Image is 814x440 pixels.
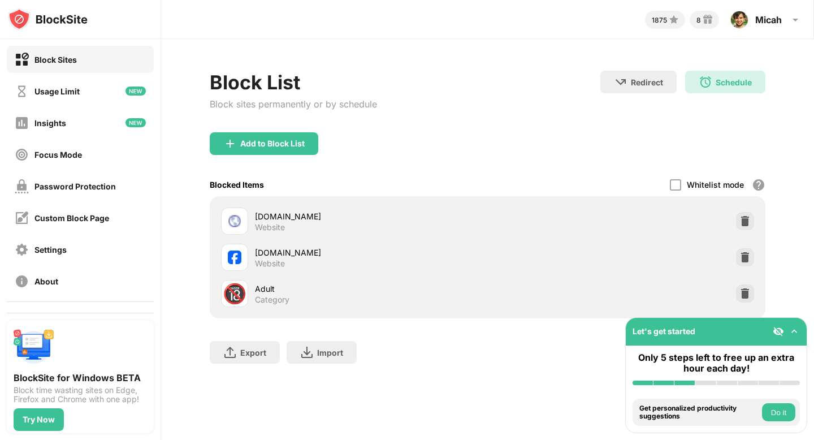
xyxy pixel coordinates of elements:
[639,404,759,421] div: Get personalized productivity suggestions
[15,84,29,98] img: time-usage-off.svg
[240,348,266,357] div: Export
[223,282,246,305] div: 🔞
[255,222,285,232] div: Website
[255,210,487,222] div: [DOMAIN_NAME]
[789,326,800,337] img: omni-setup-toggle.svg
[34,245,67,254] div: Settings
[667,13,681,27] img: points-small.svg
[755,14,782,25] div: Micah
[14,372,147,383] div: BlockSite for Windows BETA
[255,295,289,305] div: Category
[15,179,29,193] img: password-protection-off.svg
[687,180,744,189] div: Whitelist mode
[255,258,285,269] div: Website
[317,348,343,357] div: Import
[633,326,695,336] div: Let's get started
[228,251,241,264] img: favicons
[730,11,748,29] img: AGNmyxZ4FmZ_oXN1iwyRcL2bSVxydokgJ36F0FhNti8GYw=s96-c
[15,53,29,67] img: block-on.svg
[15,274,29,288] img: about-off.svg
[210,98,377,110] div: Block sites permanently or by schedule
[15,116,29,130] img: insights-off.svg
[23,415,55,424] div: Try Now
[633,352,800,374] div: Only 5 steps left to free up an extra hour each day!
[210,180,264,189] div: Blocked Items
[125,118,146,127] img: new-icon.svg
[34,150,82,159] div: Focus Mode
[15,243,29,257] img: settings-off.svg
[716,77,752,87] div: Schedule
[14,327,54,368] img: push-desktop.svg
[255,283,487,295] div: Adult
[210,71,377,94] div: Block List
[631,77,663,87] div: Redirect
[228,214,241,228] img: favicons
[34,182,116,191] div: Password Protection
[762,403,795,421] button: Do it
[34,87,80,96] div: Usage Limit
[8,8,88,31] img: logo-blocksite.svg
[125,87,146,96] img: new-icon.svg
[255,247,487,258] div: [DOMAIN_NAME]
[34,118,66,128] div: Insights
[696,16,701,24] div: 8
[773,326,784,337] img: eye-not-visible.svg
[701,13,715,27] img: reward-small.svg
[652,16,667,24] div: 1875
[15,148,29,162] img: focus-off.svg
[240,139,305,148] div: Add to Block List
[14,386,147,404] div: Block time wasting sites on Edge, Firefox and Chrome with one app!
[34,55,77,64] div: Block Sites
[34,277,58,286] div: About
[15,211,29,225] img: customize-block-page-off.svg
[34,213,109,223] div: Custom Block Page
